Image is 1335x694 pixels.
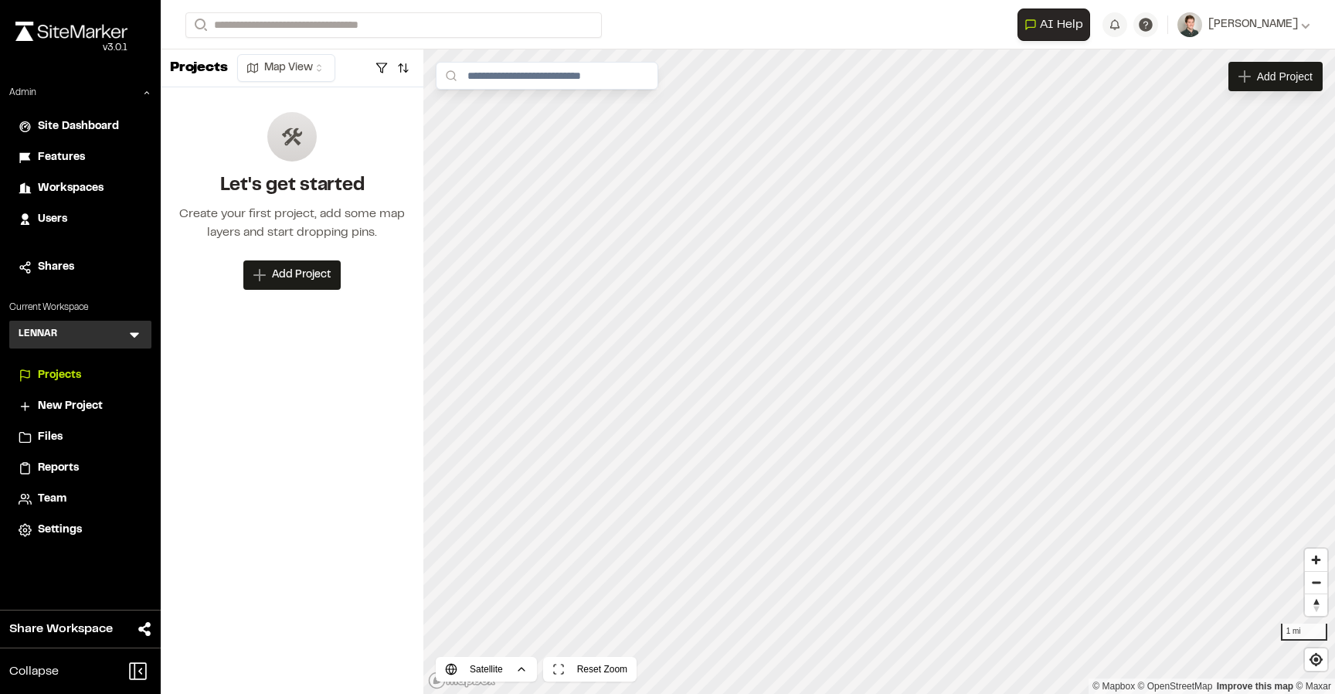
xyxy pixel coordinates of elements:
[1177,12,1202,37] img: User
[19,429,142,446] a: Files
[1305,571,1327,594] button: Zoom out
[19,398,142,415] a: New Project
[19,259,142,276] a: Shares
[1017,9,1096,41] div: Open AI Assistant
[38,460,79,477] span: Reports
[9,620,113,638] span: Share Workspace
[19,118,142,135] a: Site Dashboard
[1092,681,1135,692] a: Mapbox
[1305,594,1327,616] span: Reset bearing to north
[19,180,142,197] a: Workspaces
[1017,9,1090,41] button: Open AI Assistant
[19,460,142,477] a: Reports
[9,86,36,100] p: Admin
[19,211,142,228] a: Users
[19,491,142,508] a: Team
[543,657,637,682] button: Reset Zoom
[1296,681,1331,692] a: Maxar
[15,41,127,55] div: Oh geez...please don't...
[1040,15,1083,34] span: AI Help
[38,367,81,384] span: Projects
[15,22,127,41] img: rebrand.png
[1257,69,1313,84] span: Add Project
[38,180,104,197] span: Workspaces
[38,429,63,446] span: Files
[1305,594,1327,616] button: Reset bearing to north
[38,118,119,135] span: Site Dashboard
[1208,16,1298,33] span: [PERSON_NAME]
[38,491,66,508] span: Team
[1217,681,1293,692] a: Map feedback
[243,260,341,290] button: Add Project
[428,672,496,689] a: Mapbox logo
[185,12,213,38] button: Search
[19,327,57,342] h3: LENNAR
[9,662,59,681] span: Collapse
[1305,648,1327,671] button: Find my location
[170,58,228,79] p: Projects
[38,149,85,166] span: Features
[19,367,142,384] a: Projects
[19,149,142,166] a: Features
[38,398,103,415] span: New Project
[38,522,82,539] span: Settings
[272,267,331,283] span: Add Project
[38,259,74,276] span: Shares
[38,211,67,228] span: Users
[173,205,411,242] div: Create your first project, add some map layers and start dropping pins.
[9,301,151,315] p: Current Workspace
[423,49,1335,694] canvas: Map
[173,174,411,199] h2: Let's get started
[436,657,537,682] button: Satellite
[19,522,142,539] a: Settings
[1138,681,1213,692] a: OpenStreetMap
[1305,549,1327,571] button: Zoom in
[1177,12,1310,37] button: [PERSON_NAME]
[1281,624,1327,641] div: 1 mi
[1305,572,1327,594] span: Zoom out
